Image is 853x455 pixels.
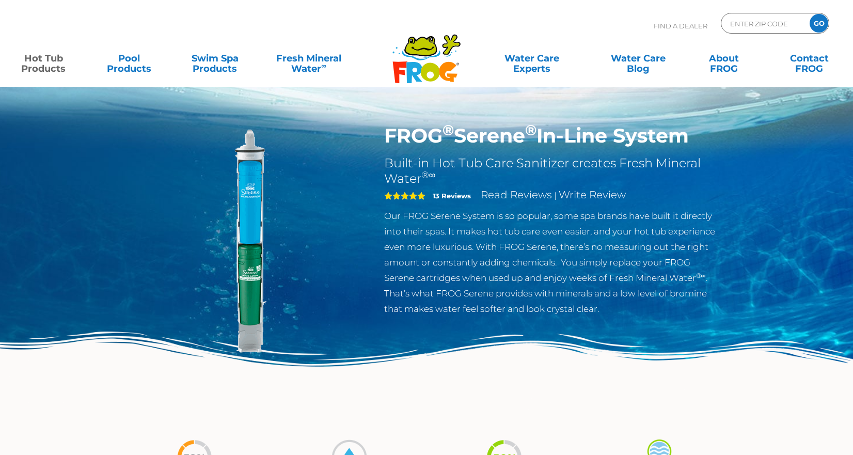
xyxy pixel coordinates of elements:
[478,48,586,69] a: Water CareExperts
[321,61,326,70] sup: ∞
[433,192,471,200] strong: 13 Reviews
[384,155,721,186] h2: Built-in Hot Tub Care Sanitizer creates Fresh Mineral Water
[421,169,436,181] sup: ®∞
[810,14,828,33] input: GO
[132,124,369,360] img: serene-inline.png
[384,124,721,148] h1: FROG Serene In-Line System
[554,191,557,200] span: |
[690,48,757,69] a: AboutFROG
[776,48,843,69] a: ContactFROG
[559,189,626,201] a: Write Review
[384,208,721,317] p: Our FROG Serene System is so popular, some spa brands have built it directly into their spas. It ...
[387,21,466,84] img: Frog Products Logo
[96,48,163,69] a: PoolProducts
[654,13,707,39] p: Find A Dealer
[10,48,77,69] a: Hot TubProducts
[267,48,350,69] a: Fresh MineralWater∞
[182,48,248,69] a: Swim SpaProducts
[696,272,706,279] sup: ®∞
[605,48,671,69] a: Water CareBlog
[384,192,425,200] span: 5
[525,121,536,139] sup: ®
[481,189,552,201] a: Read Reviews
[443,121,454,139] sup: ®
